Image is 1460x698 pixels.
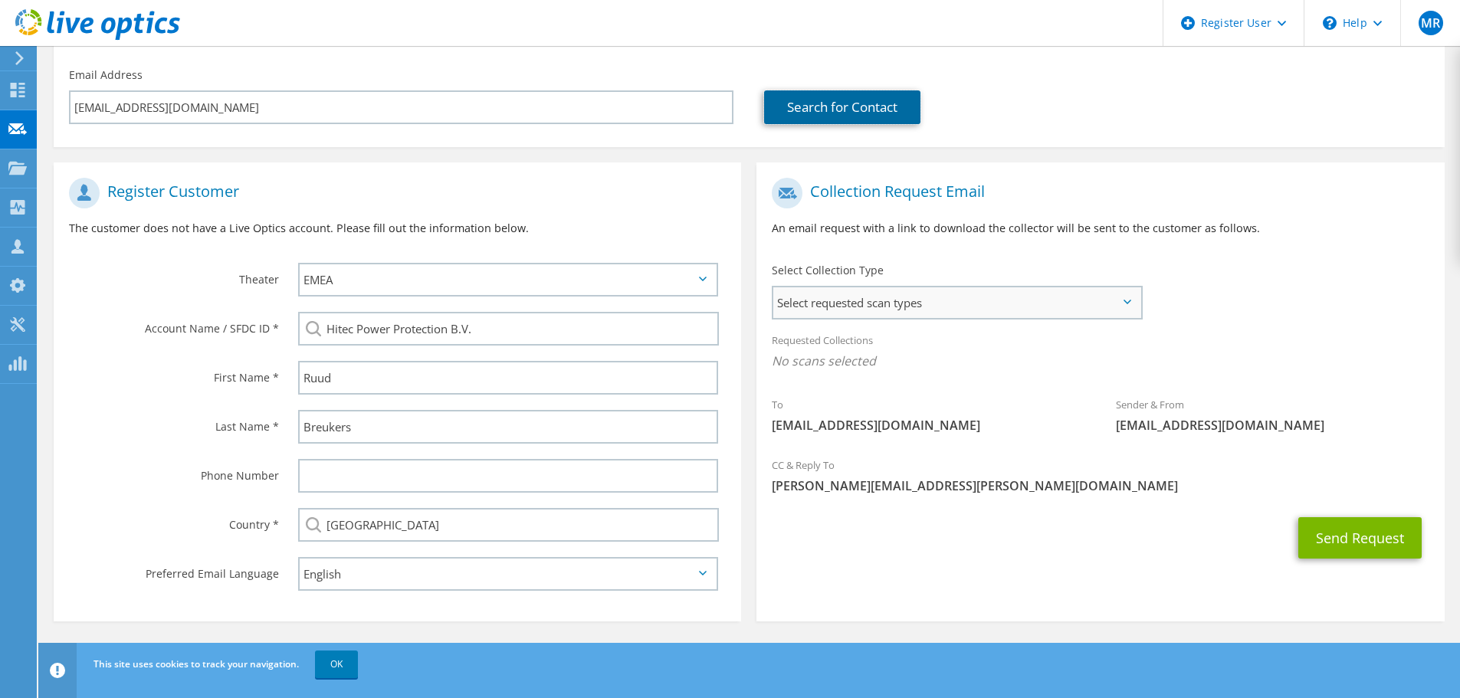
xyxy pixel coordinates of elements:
a: OK [315,650,358,678]
label: Account Name / SFDC ID * [69,312,279,336]
svg: \n [1323,16,1337,30]
label: Email Address [69,67,143,83]
div: To [756,388,1101,441]
label: Select Collection Type [772,263,884,278]
label: Country * [69,508,279,533]
span: [EMAIL_ADDRESS][DOMAIN_NAME] [1116,417,1429,434]
div: Requested Collections [756,324,1444,381]
label: Theater [69,263,279,287]
label: Phone Number [69,459,279,483]
h1: Register Customer [69,178,718,208]
div: CC & Reply To [756,449,1444,502]
label: Last Name * [69,410,279,434]
span: This site uses cookies to track your navigation. [94,657,299,670]
button: Send Request [1298,517,1422,559]
span: [EMAIL_ADDRESS][DOMAIN_NAME] [772,417,1085,434]
label: Preferred Email Language [69,557,279,582]
span: No scans selected [772,352,1429,369]
label: First Name * [69,361,279,385]
span: Select requested scan types [773,287,1140,318]
h1: Collection Request Email [772,178,1421,208]
span: [PERSON_NAME][EMAIL_ADDRESS][PERSON_NAME][DOMAIN_NAME] [772,477,1429,494]
p: An email request with a link to download the collector will be sent to the customer as follows. [772,220,1429,237]
div: Sender & From [1101,388,1445,441]
span: MR [1419,11,1443,35]
a: Search for Contact [764,90,920,124]
p: The customer does not have a Live Optics account. Please fill out the information below. [69,220,726,237]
